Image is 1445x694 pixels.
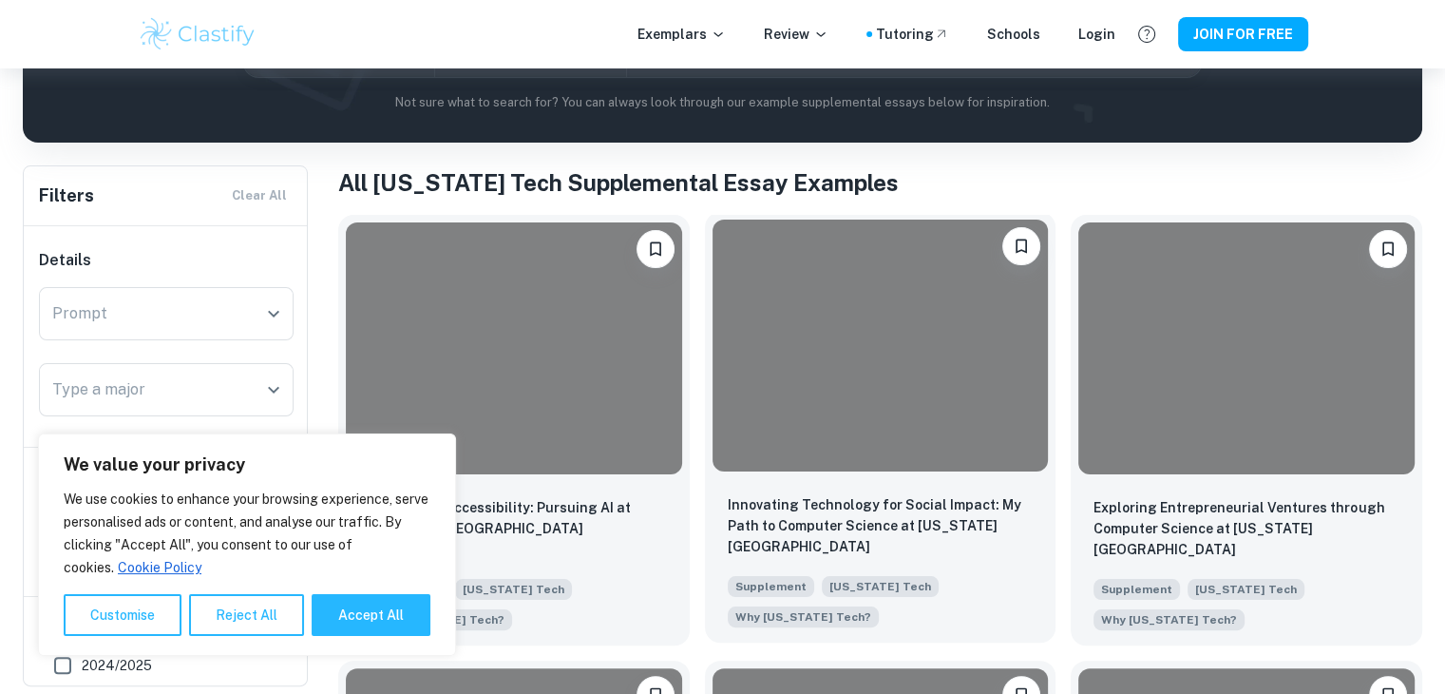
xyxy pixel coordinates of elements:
[64,453,430,476] p: We value your privacy
[38,93,1407,112] p: Not sure what to search for? You can always look through our example supplemental essays below fo...
[764,24,828,45] p: Review
[1178,17,1308,51] button: JOIN FOR FREE
[1093,497,1399,560] p: Exploring Entrepreneurial Ventures through Computer Science at Georgia Tech
[822,576,939,597] span: [US_STATE] Tech
[338,165,1422,200] h1: All [US_STATE] Tech Supplemental Essay Examples
[1188,579,1304,600] span: [US_STATE] Tech
[82,655,152,676] span: 2024/2025
[338,215,690,646] a: AO AnalysisPlease log in to bookmark exemplarsEmpowering Accessibility: Pursuing AI at Georgia Te...
[1002,227,1040,265] button: Please log in to bookmark exemplars
[637,24,726,45] p: Exemplars
[39,249,294,272] h6: Details
[728,576,814,597] span: Supplement
[1131,18,1163,50] button: Help and Feedback
[138,15,258,53] img: Clastify logo
[260,300,287,327] button: Open
[705,215,1056,646] a: Please log in to bookmark exemplarsInnovating Technology for Social Impact: My Path to Computer S...
[876,24,949,45] a: Tutoring
[735,608,871,626] span: Why [US_STATE] Tech?
[260,376,287,403] button: Open
[189,594,304,636] button: Reject All
[1093,607,1245,630] span: Why do you want to study your chosen major specifically at Georgia Tech?
[64,594,181,636] button: Customise
[637,230,675,268] button: Please log in to bookmark exemplars
[987,24,1040,45] a: Schools
[117,559,202,576] a: Cookie Policy
[455,579,572,600] span: [US_STATE] Tech
[312,594,430,636] button: Accept All
[39,183,94,209] h6: Filters
[1101,611,1237,628] span: Why [US_STATE] Tech?
[728,494,1034,557] p: Innovating Technology for Social Impact: My Path to Computer Science at Georgia Tech
[1071,215,1422,646] a: Please log in to bookmark exemplarsExploring Entrepreneurial Ventures through Computer Science at...
[1093,579,1180,600] span: Supplement
[1078,24,1115,45] a: Login
[361,497,667,539] p: Empowering Accessibility: Pursuing AI at Georgia Tech
[38,434,456,656] div: We value your privacy
[728,605,879,627] span: Why do you want to study your chosen major specifically at Georgia Tech?
[64,488,430,579] p: We use cookies to enhance your browsing experience, serve personalised ads or content, and analys...
[1369,230,1407,268] button: Please log in to bookmark exemplars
